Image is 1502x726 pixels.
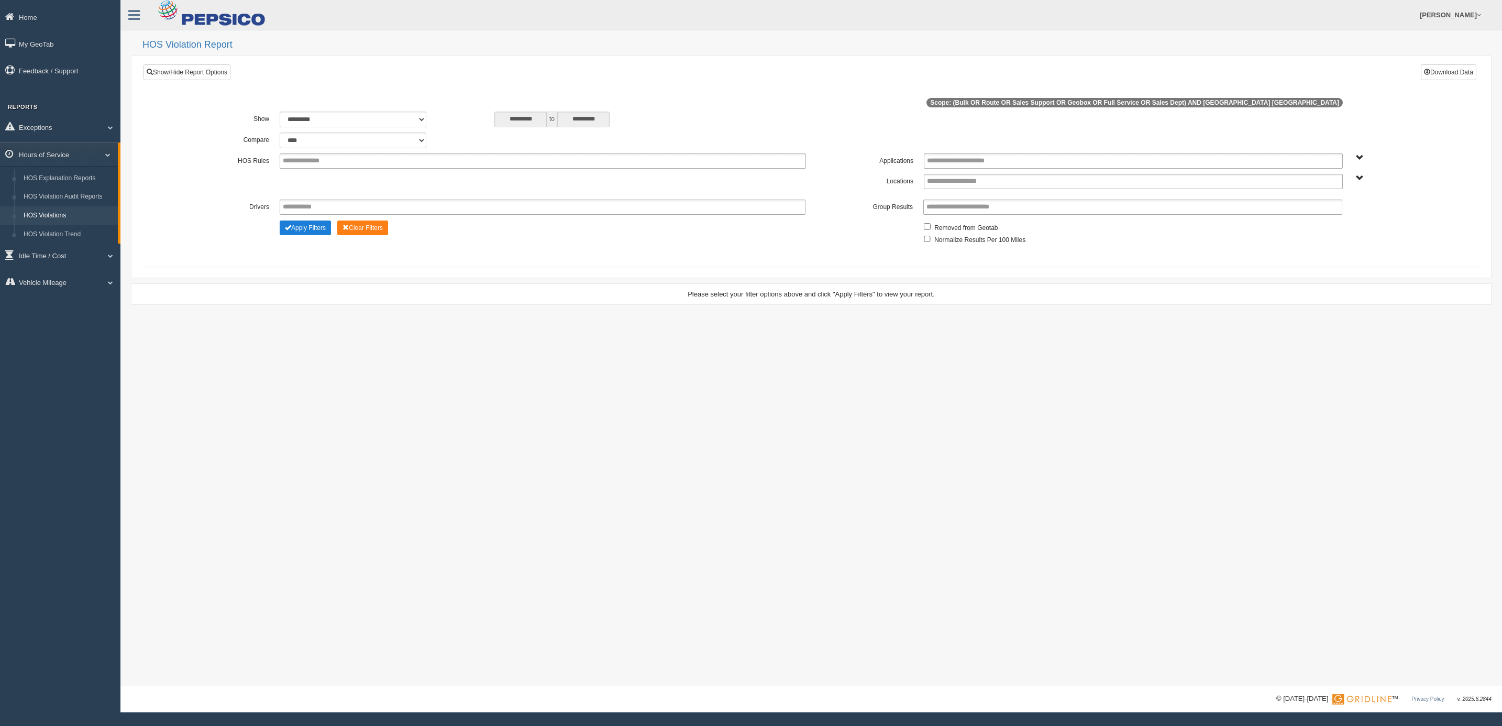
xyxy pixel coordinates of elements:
label: Drivers [167,200,274,212]
a: HOS Violations [19,206,118,225]
label: Group Results [811,200,918,212]
button: Change Filter Options [337,221,388,235]
a: Privacy Policy [1411,696,1444,702]
div: Please select your filter options above and click "Apply Filters" to view your report. [140,289,1482,299]
a: Show/Hide Report Options [143,64,230,80]
label: HOS Rules [167,153,274,166]
label: Locations [811,174,919,186]
a: HOS Violation Audit Reports [19,188,118,206]
label: Show [167,112,274,124]
label: Normalize Results Per 100 Miles [934,233,1025,245]
a: HOS Explanation Reports [19,169,118,188]
button: Change Filter Options [280,221,331,235]
span: v. 2025.6.2844 [1457,696,1492,702]
a: HOS Violation Trend [19,225,118,244]
label: Applications [811,153,919,166]
img: Gridline [1332,694,1391,705]
span: to [547,112,557,127]
label: Compare [167,133,274,145]
button: Download Data [1421,64,1476,80]
span: Scope: (Bulk OR Route OR Sales Support OR Geobox OR Full Service OR Sales Dept) AND [GEOGRAPHIC_D... [926,98,1343,107]
div: © [DATE]-[DATE] - ™ [1276,694,1492,705]
h2: HOS Violation Report [142,40,1492,50]
label: Removed from Geotab [934,221,998,233]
